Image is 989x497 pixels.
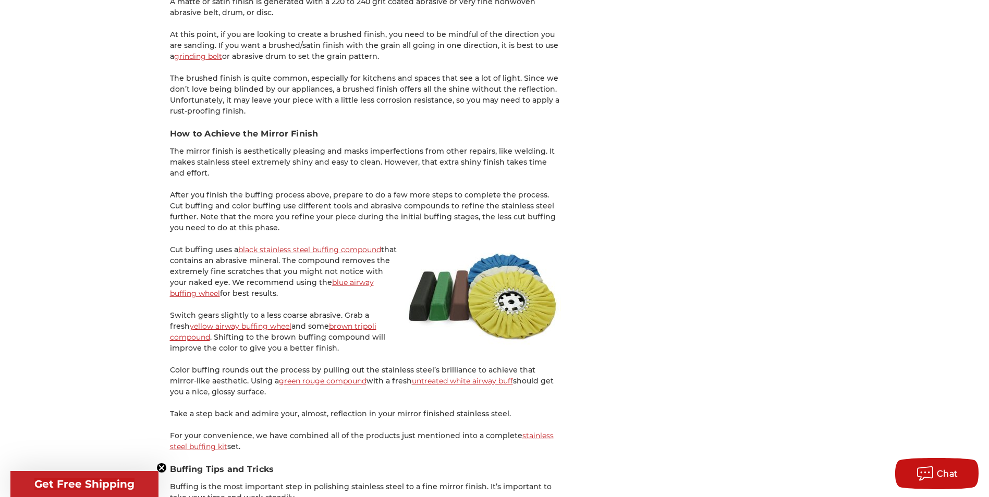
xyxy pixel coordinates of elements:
p: Take a step back and admire your, almost, reflection in your mirror finished stainless steel. [170,408,561,419]
div: Get Free ShippingClose teaser [10,471,158,497]
p: Cut buffing uses a that contains an abrasive mineral. The compound removes the extremely fine scr... [170,244,561,299]
a: brown tripoli compound [170,321,376,342]
p: After you finish the buffing process above, prepare to do a few more steps to complete the proces... [170,190,561,233]
p: For your convenience, we have combined all of the products just mentioned into a complete set. [170,430,561,452]
h3: Buffing Tips and Tricks [170,463,561,476]
a: untreated white airway buff [412,376,513,386]
a: green rouge compound [279,376,367,386]
p: Color buffing rounds out the process by pulling out the stainless steel’s brilliance to achieve t... [170,365,561,397]
a: blue airway buffing wheel [170,278,374,298]
h3: How to Achieve the Mirror Finish [170,128,561,140]
a: yellow airway buffing wheel [190,321,291,331]
p: Switch gears slightly to a less coarse abrasive. Grab a fresh and some . Shifting to the brown bu... [170,310,561,354]
button: Close teaser [156,463,167,473]
a: black stainless steel buffing compound [238,245,381,254]
a: grinding belt [174,52,222,61]
span: Get Free Shipping [34,478,135,490]
button: Chat [895,458,979,489]
span: Chat [937,469,958,479]
a: stainless steel buffing kit [170,431,554,451]
img: Stainless steel buffing and polishing kit [405,244,561,349]
p: The mirror finish is aesthetically pleasing and masks imperfections from other repairs, like weld... [170,146,561,179]
p: At this point, if you are looking to create a brushed finish, you need to be mindful of the direc... [170,29,561,62]
p: The brushed finish is quite common, especially for kitchens and spaces that see a lot of light. S... [170,73,561,117]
